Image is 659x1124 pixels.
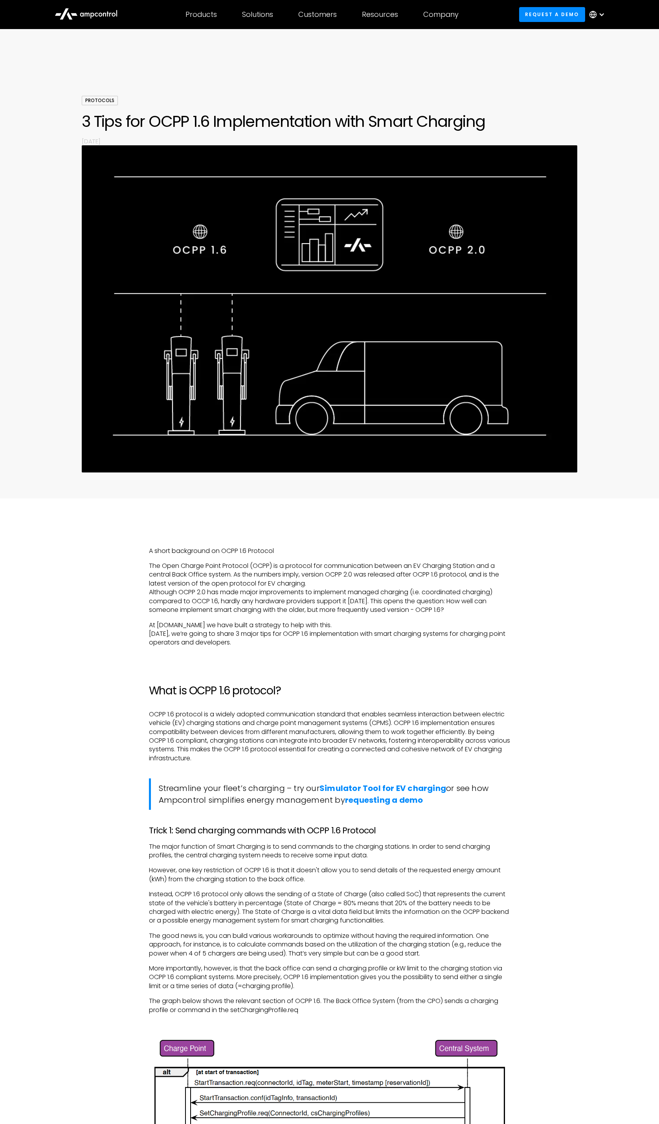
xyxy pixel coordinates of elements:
[149,538,510,555] p: ‍ A short background on OCPP 1.6 Protocol
[185,10,217,19] div: Products
[149,932,510,958] p: The good news is, you can build various workarounds to optimize without having the required infor...
[149,997,510,1014] p: The graph below shows the relevant section of OCPP 1.6. The Back Office System (from the CPO) sen...
[519,7,585,22] a: Request a demo
[298,10,337,19] div: Customers
[319,783,446,794] a: Simulator Tool for EV charging
[149,710,510,763] p: OCPP 1.6 protocol is a widely adopted communication standard that enables seamless interaction be...
[242,10,273,19] div: Solutions
[362,10,398,19] div: Resources
[82,137,578,145] p: [DATE]
[149,778,510,810] blockquote: Streamline your fleet’s charging – try our or see how Ampcontrol simplifies energy management by
[149,562,510,614] p: The Open Charge Point Protocol (OCPP) is a protocol for communication between an EV Charging Stat...
[423,10,459,19] div: Company
[149,621,510,647] p: At [DOMAIN_NAME] we have built a strategy to help with this. [DATE], we’re going to share 3 major...
[149,826,510,836] h3: Trick 1: Send charging commands with OCPP 1.6 Protocol
[149,890,510,925] p: Instead, OCPP 1.6 protocol only allows the sending of a State of Charge (also called SoC) that re...
[149,964,510,990] p: More importantly, however, is that the back office can send a charging profile or kW limit to the...
[149,684,510,697] h2: What is OCPP 1.6 protocol?
[149,866,510,884] p: However, one key restriction of OCPP 1.6 is that it doesn't allow you to send details of the requ...
[345,794,423,805] a: requesting a demo
[82,96,118,105] div: Protocols
[149,842,510,860] p: The major function of Smart Charging is to send commands to the charging stations. In order to se...
[82,112,578,131] h1: 3 Tips for OCPP 1.6 Implementation with Smart Charging
[149,654,510,662] p: ‍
